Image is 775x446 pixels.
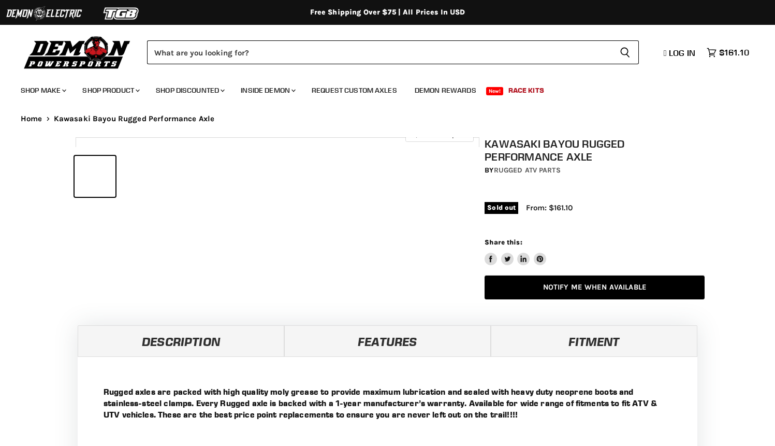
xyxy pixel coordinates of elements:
[21,114,42,123] a: Home
[486,87,504,95] span: New!
[494,166,561,175] a: Rugged ATV Parts
[147,40,611,64] input: Search
[485,137,705,163] h1: Kawasaki Bayou Rugged Performance Axle
[21,34,134,70] img: Demon Powersports
[485,238,522,246] span: Share this:
[659,48,701,57] a: Log in
[407,80,484,101] a: Demon Rewards
[485,238,546,265] aside: Share this:
[75,80,146,101] a: Shop Product
[485,202,518,213] span: Sold out
[304,80,405,101] a: Request Custom Axles
[83,4,160,23] img: TGB Logo 2
[669,48,695,58] span: Log in
[611,40,639,64] button: Search
[284,325,491,356] a: Features
[75,156,115,197] button: Kawasaki Bayou Rugged Performance Axle thumbnail
[5,4,83,23] img: Demon Electric Logo 2
[485,165,705,176] div: by
[78,325,284,356] a: Description
[147,40,639,64] form: Product
[13,80,72,101] a: Shop Make
[54,114,215,123] span: Kawasaki Bayou Rugged Performance Axle
[701,45,754,60] a: $161.10
[491,325,697,356] a: Fitment
[526,203,573,212] span: From: $161.10
[501,80,552,101] a: Race Kits
[485,276,705,300] a: Notify Me When Available
[719,48,749,57] span: $161.10
[13,76,747,101] ul: Main menu
[148,80,231,101] a: Shop Discounted
[104,386,671,420] p: Rugged axles are packed with high quality moly grease to provide maximum lubrication and sealed w...
[233,80,302,101] a: Inside Demon
[411,131,468,138] span: Click to expand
